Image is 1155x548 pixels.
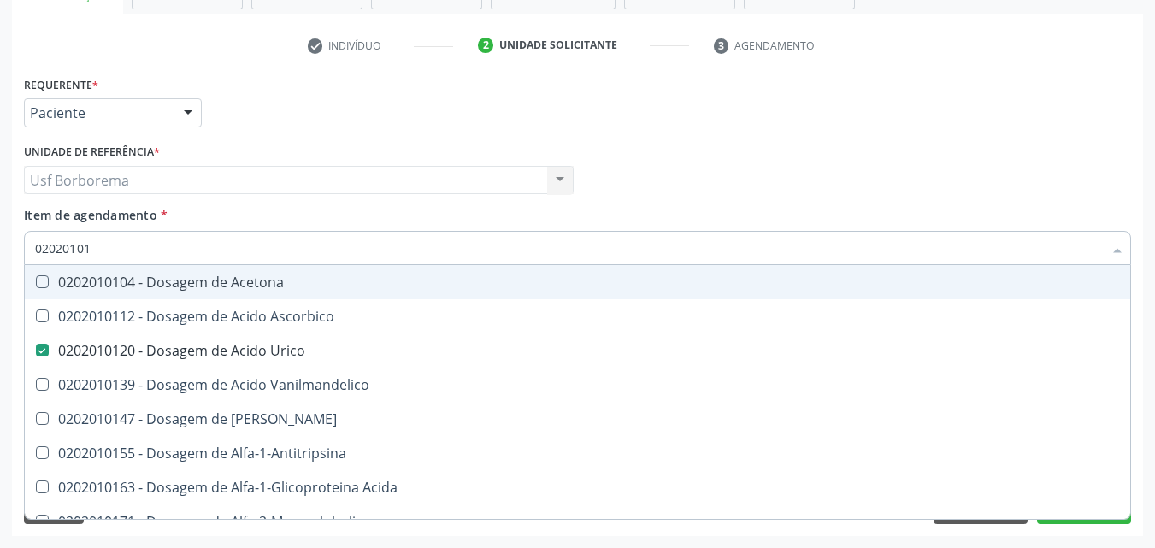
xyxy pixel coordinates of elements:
[35,480,1120,494] div: 0202010163 - Dosagem de Alfa-1-Glicoproteina Acida
[499,38,617,53] div: Unidade solicitante
[35,412,1120,426] div: 0202010147 - Dosagem de [PERSON_NAME]
[35,309,1120,323] div: 0202010112 - Dosagem de Acido Ascorbico
[35,515,1120,528] div: 0202010171 - Dosagem de Alfa-2-Macroglobulina
[35,344,1120,357] div: 0202010120 - Dosagem de Acido Urico
[24,72,98,98] label: Requerente
[35,275,1120,289] div: 0202010104 - Dosagem de Acetona
[478,38,493,53] div: 2
[30,104,167,121] span: Paciente
[24,207,157,223] span: Item de agendamento
[35,446,1120,460] div: 0202010155 - Dosagem de Alfa-1-Antitripsina
[24,139,160,166] label: Unidade de referência
[35,378,1120,392] div: 0202010139 - Dosagem de Acido Vanilmandelico
[35,231,1103,265] input: Buscar por procedimentos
